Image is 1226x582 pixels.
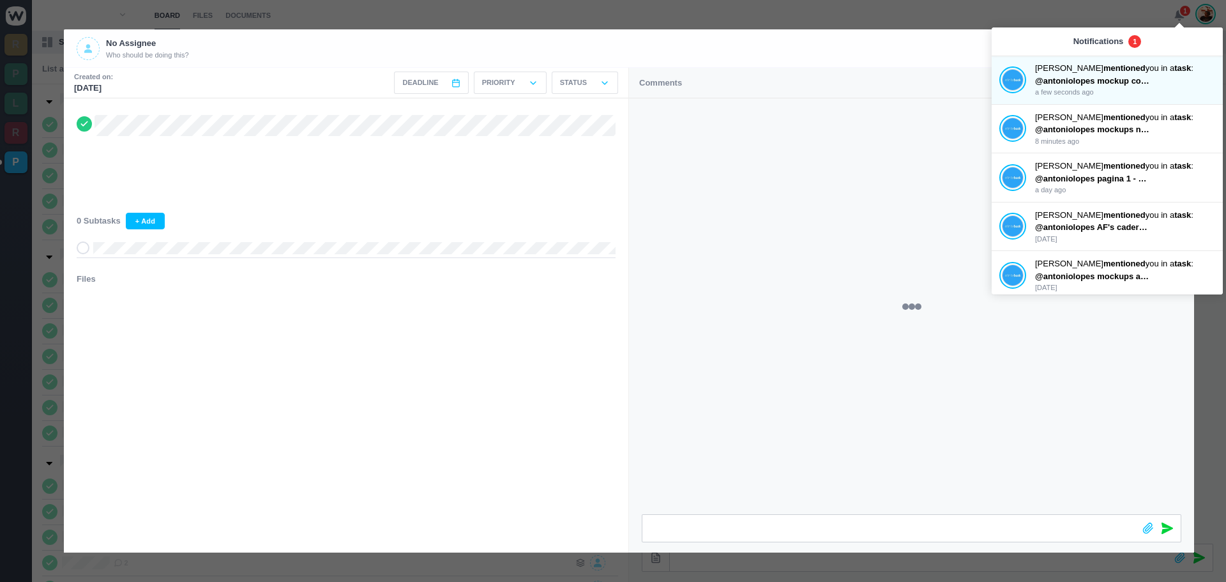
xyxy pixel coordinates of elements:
img: João Tosta [1003,264,1023,286]
strong: mentioned [1103,112,1146,122]
p: Notifications [1073,35,1124,48]
p: a day ago [1035,185,1215,195]
p: 8 minutes ago [1035,136,1215,147]
span: 1 [1128,35,1141,48]
strong: mentioned [1103,210,1146,220]
p: Priority [482,77,515,88]
strong: task [1174,112,1191,122]
small: Created on: [74,72,113,82]
p: [PERSON_NAME] you in a : [1035,257,1215,270]
p: [PERSON_NAME] you in a : [1035,111,1215,124]
p: [PERSON_NAME] you in a : [1035,209,1215,222]
strong: mentioned [1103,161,1146,171]
span: Deadline [402,77,438,88]
strong: task [1174,210,1191,220]
p: Status [560,77,587,88]
strong: mentioned [1103,259,1146,268]
p: [DATE] [74,82,113,95]
img: João Tosta [1003,215,1023,237]
p: No Assignee [106,37,189,50]
a: João Tosta [PERSON_NAME]mentionedyou in atask: @antoniolopes pagina 1 - To [GEOGRAPHIC_DATA] - po... [999,160,1215,195]
strong: task [1174,63,1191,73]
a: João Tosta [PERSON_NAME]mentionedyou in atask: @antoniolopes mockup contracapa atualizado na driv... [999,62,1215,98]
img: João Tosta [1003,69,1023,91]
strong: task [1174,259,1191,268]
p: [DATE] [1035,234,1215,245]
p: [DATE] [1035,282,1215,293]
a: João Tosta [PERSON_NAME]mentionedyou in atask: @antoniolopes mockups atualizados na drive [DATE] [999,257,1215,293]
span: Who should be doing this? [106,50,189,61]
p: [PERSON_NAME] you in a : [1035,160,1215,172]
p: [PERSON_NAME] you in a : [1035,62,1215,75]
strong: mentioned [1103,63,1146,73]
span: @antoniolopes mockups atualizados na drive [1035,272,1215,281]
strong: task [1174,161,1191,171]
p: Comments [639,77,682,89]
img: João Tosta [1003,118,1023,139]
a: João Tosta [PERSON_NAME]mentionedyou in atask: @antoniolopes AF's caderno e caixa na drive [DATE] [999,209,1215,245]
img: João Tosta [1003,167,1023,188]
span: @antoniolopes AF's caderno e caixa na drive [1035,222,1213,232]
p: a few seconds ago [1035,87,1215,98]
a: João Tosta [PERSON_NAME]mentionedyou in atask: @antoniolopes mockups na drive Nota:a cor amarela ... [999,111,1215,147]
